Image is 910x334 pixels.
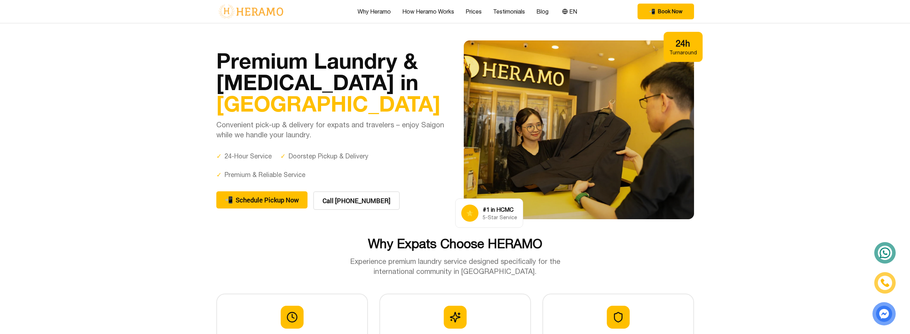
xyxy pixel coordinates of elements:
[216,90,441,116] span: [GEOGRAPHIC_DATA]
[216,120,447,140] p: Convenient pick-up & delivery for expats and travelers – enjoy Saigon while we handle your laundry.
[216,170,305,180] div: Premium & Reliable Service
[280,151,368,161] div: Doorstep Pickup & Delivery
[536,7,549,16] a: Blog
[216,151,272,161] div: 24-Hour Service
[216,236,694,251] h2: Why Expats Choose HERAMO
[216,50,447,114] h1: Premium Laundry & [MEDICAL_DATA] in
[483,214,517,221] div: 5-Star Service
[483,205,517,214] div: #1 in HCMC
[649,8,655,15] span: phone
[560,7,579,16] button: EN
[280,151,286,161] span: ✓
[216,191,308,208] button: phone Schedule Pickup Now
[216,151,222,161] span: ✓
[402,7,454,16] a: How Heramo Works
[669,49,697,56] div: Turnaround
[658,8,683,15] span: Book Now
[313,191,400,210] button: Call [PHONE_NUMBER]
[216,170,222,180] span: ✓
[358,7,391,16] a: Why Heramo
[638,4,694,19] button: phone Book Now
[881,279,889,287] img: phone-icon
[335,256,575,276] p: Experience premium laundry service designed specifically for the international community in [GEOG...
[225,195,233,205] span: phone
[669,38,697,49] div: 24h
[216,4,285,19] img: logo-with-text.png
[875,273,895,293] a: phone-icon
[466,209,473,217] span: star
[466,7,482,16] a: Prices
[493,7,525,16] a: Testimonials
